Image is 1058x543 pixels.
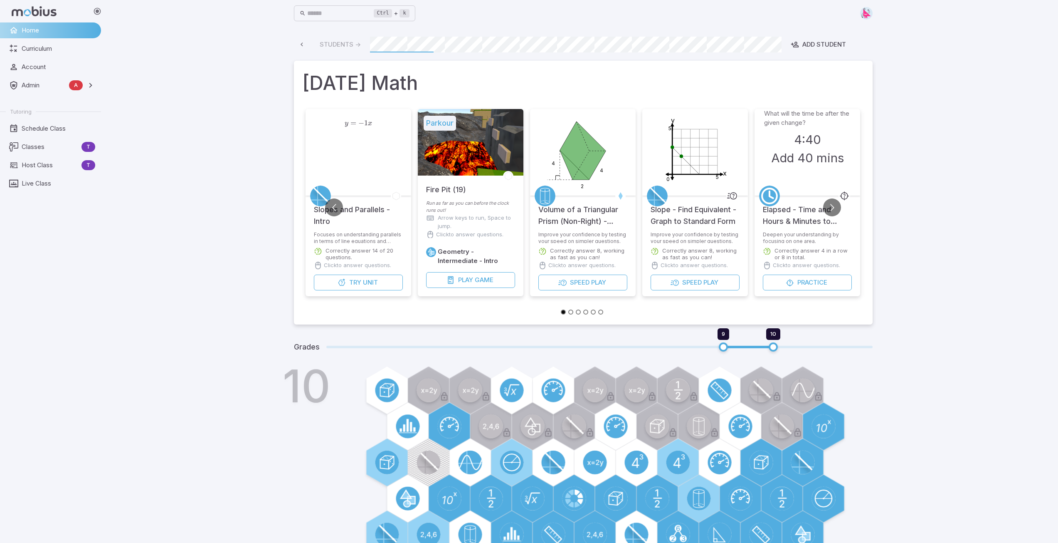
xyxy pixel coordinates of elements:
h5: Slopes and Parallels - Intro [314,196,403,227]
span: 9 [722,330,725,337]
img: right-triangle.svg [860,7,873,20]
span: Try [349,278,361,287]
span: = [350,119,356,127]
p: Correctly answer 8, working as fast as you can! [550,247,627,260]
span: 1 [364,119,368,127]
p: Focuses on understanding parallels in terms of line equations and graphs. [314,231,403,243]
span: Host Class [22,161,78,170]
p: Correctly answer 14 of 20 questions. [326,247,403,260]
h1: 10 [282,364,330,409]
p: Click to answer questions. [773,261,840,270]
h1: [DATE] Math [302,69,864,97]
h5: Grades [294,341,320,353]
h5: Slope - Find Equivalent - Graph to Standard Form [651,196,740,227]
h3: Add 40 mins [771,149,843,167]
button: Go to slide 4 [583,310,588,315]
div: + [374,8,409,18]
p: Improve your confidence by testing your speed on simpler questions. [538,231,627,243]
span: Speed [682,278,701,287]
a: Slope/Linear Equations [310,186,331,206]
div: Add Student [791,40,846,49]
span: Speed [570,278,589,287]
span: Live Class [22,179,95,188]
text: 5 [716,174,719,180]
button: Go to slide 6 [598,310,603,315]
p: Click to answer questions. [548,261,616,270]
p: Click to answer questions. [324,261,391,270]
span: Account [22,62,95,72]
span: A [69,81,83,89]
span: Admin [22,81,66,90]
h6: Geometry - Intermediate - Intro [438,247,515,265]
span: Play [458,275,473,285]
span: − [358,119,364,127]
span: Home [22,26,95,35]
button: Go to slide 2 [568,310,573,315]
button: SpeedPlay [651,275,740,290]
span: T [81,161,95,169]
button: Go to slide 1 [561,310,566,315]
p: Click to answer questions. [436,231,503,239]
text: y [671,116,674,124]
text: 4 [551,160,555,166]
h3: 4:40 [794,131,821,149]
h5: Volume of a Triangular Prism (Non-Right) - Calculate [538,196,627,227]
a: Time [759,186,780,206]
p: What will the time be after the given change? [764,109,851,127]
button: Go to next slide [823,198,841,216]
h5: Parkour [424,116,456,131]
span: 10 [770,330,776,337]
button: PlayGame [426,272,515,288]
p: Correctly answer 4 in a row or 8 in total. [774,247,852,260]
p: Improve your confidence by testing your speed on simpler questions. [651,231,740,243]
button: Practice [763,275,852,290]
span: y [344,120,348,127]
h5: Fire Pit (19) [426,176,466,196]
span: Curriculum [22,44,95,53]
text: 0 [666,176,670,182]
text: 5 [668,125,671,131]
kbd: Ctrl [374,9,392,17]
h5: Elapsed - Time and Hours & Minutes to Clock - Five Minutes [763,196,852,227]
text: 2 [581,183,584,189]
p: Click to answer questions. [661,261,728,270]
a: Geometry 3D [535,186,555,206]
button: Go to slide 3 [576,310,581,315]
span: x [368,120,372,127]
span: Classes [22,142,78,151]
span: Play [703,278,718,287]
button: Go to previous slide [325,198,343,216]
p: Correctly answer 8, working as fast as you can! [662,247,740,260]
a: Geometry 2D [426,247,436,257]
span: T [81,143,95,151]
text: 4 [600,167,603,174]
button: Go to slide 5 [591,310,596,315]
span: Game [474,275,493,285]
button: SpeedPlay [538,275,627,290]
a: Slope/Linear Equations [647,186,668,206]
span: Schedule Class [22,124,95,133]
p: Run as far as you can before the clock runs out! [426,200,515,214]
text: x [723,169,726,177]
span: Practice [797,278,827,287]
span: Unit [363,278,377,287]
span: Tutoring [10,108,32,115]
span: Play [591,278,606,287]
p: Deepen your understanding by focusing on one area. [763,231,852,243]
kbd: k [400,9,409,17]
button: TryUnit [314,275,403,290]
p: Arrow keys to run, Space to jump. [438,214,515,231]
